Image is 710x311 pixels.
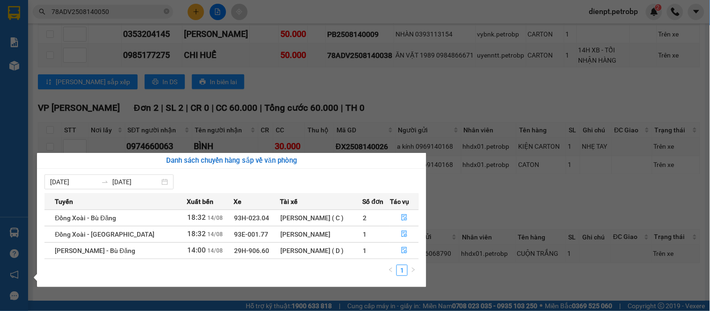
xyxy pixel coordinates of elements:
[410,267,416,273] span: right
[44,155,419,166] div: Danh sách chuyến hàng sắp về văn phòng
[187,196,213,207] span: Xuất bến
[101,178,109,186] span: swap-right
[390,196,409,207] span: Tác vụ
[385,265,396,276] li: Previous Page
[112,177,160,187] input: Đến ngày
[385,265,396,276] button: left
[388,267,394,273] span: left
[281,229,362,239] div: [PERSON_NAME]
[187,213,206,222] span: 18:32
[390,227,418,242] button: file-done
[281,213,362,223] div: [PERSON_NAME] ( C )
[55,196,73,207] span: Tuyến
[390,243,418,258] button: file-done
[207,215,223,221] span: 14/08
[401,214,408,222] span: file-done
[101,178,109,186] span: to
[408,265,419,276] li: Next Page
[280,196,298,207] span: Tài xế
[234,196,242,207] span: Xe
[187,230,206,238] span: 18:32
[396,265,408,276] li: 1
[55,214,116,222] span: Đồng Xoài - Bù Đăng
[234,231,269,238] span: 93E-001.77
[55,231,154,238] span: Đồng Xoài - [GEOGRAPHIC_DATA]
[401,231,408,238] span: file-done
[50,177,97,187] input: Từ ngày
[207,247,223,254] span: 14/08
[363,231,367,238] span: 1
[55,247,135,254] span: [PERSON_NAME] - Bù Đăng
[401,247,408,254] span: file-done
[408,265,419,276] button: right
[281,246,362,256] div: [PERSON_NAME] ( D )
[363,247,367,254] span: 1
[363,196,384,207] span: Số đơn
[234,247,270,254] span: 29H-906.60
[207,231,223,238] span: 14/08
[234,214,270,222] span: 93H-023.04
[390,210,418,225] button: file-done
[187,246,206,254] span: 14:00
[397,265,407,275] a: 1
[363,214,367,222] span: 2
